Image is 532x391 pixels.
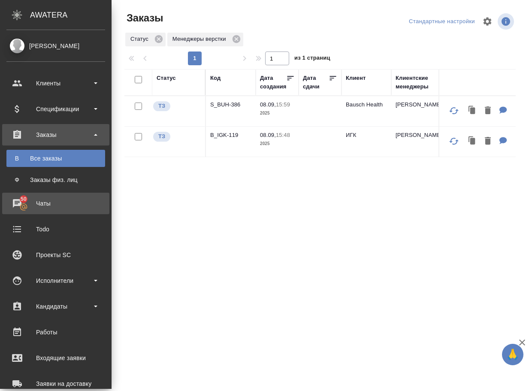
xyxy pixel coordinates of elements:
div: Дата сдачи [303,74,329,91]
td: [PERSON_NAME] [391,127,441,157]
div: Входящие заявки [6,352,105,364]
div: Клиенты [6,77,105,90]
div: Клиентские менеджеры [396,74,437,91]
p: ИГК [346,131,387,139]
p: 15:59 [276,101,290,108]
div: Заявки на доставку [6,377,105,390]
div: AWATERA [30,6,112,24]
div: Статус [125,33,166,46]
span: 🙏 [505,346,520,364]
button: Удалить [481,133,495,150]
p: ТЗ [158,132,165,141]
div: Менеджеры верстки [167,33,243,46]
button: Обновить [444,100,464,121]
button: Клонировать [464,102,481,120]
div: Выставляет КМ при отправке заказа на расчет верстке (для тикета) или для уточнения сроков на прои... [152,131,201,142]
button: 🙏 [502,344,523,365]
p: 2025 [260,139,294,148]
p: ТЗ [158,102,165,110]
a: ВВсе заказы [6,150,105,167]
div: Спецификации [6,103,105,115]
p: B_IGK-119 [210,131,251,139]
div: [PERSON_NAME] [6,41,105,51]
div: Проекты SC [6,249,105,261]
a: Входящие заявки [2,347,109,369]
p: Bausch Health [346,100,387,109]
span: Заказы [124,11,163,25]
p: 08.09, [260,101,276,108]
div: Выставляет КМ при отправке заказа на расчет верстке (для тикета) или для уточнения сроков на прои... [152,100,201,112]
a: Работы [2,321,109,343]
div: Клиент [346,74,366,82]
div: Дата создания [260,74,286,91]
a: ФЗаказы физ. лиц [6,171,105,188]
td: [PERSON_NAME] [391,96,441,126]
button: Клонировать [464,133,481,150]
a: Todo [2,218,109,240]
div: Код [210,74,221,82]
a: 50Чаты [2,193,109,214]
p: S_BUH-386 [210,100,251,109]
div: split button [407,15,477,28]
a: Проекты SC [2,244,109,266]
p: 15:48 [276,132,290,138]
p: Менеджеры верстки [172,35,229,43]
p: Статус [130,35,151,43]
div: Кандидаты [6,300,105,313]
button: Обновить [444,131,464,152]
span: 50 [15,195,32,203]
span: из 1 страниц [294,53,330,65]
p: 08.09, [260,132,276,138]
p: 2025 [260,109,294,118]
span: Настроить таблицу [477,11,498,32]
div: Заказы [6,128,105,141]
span: Посмотреть информацию [498,13,516,30]
div: Исполнители [6,274,105,287]
div: Чаты [6,197,105,210]
div: Все заказы [11,154,101,163]
button: Удалить [481,102,495,120]
div: Статус [157,74,176,82]
div: Работы [6,326,105,339]
div: Заказы физ. лиц [11,176,101,184]
div: Todo [6,223,105,236]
